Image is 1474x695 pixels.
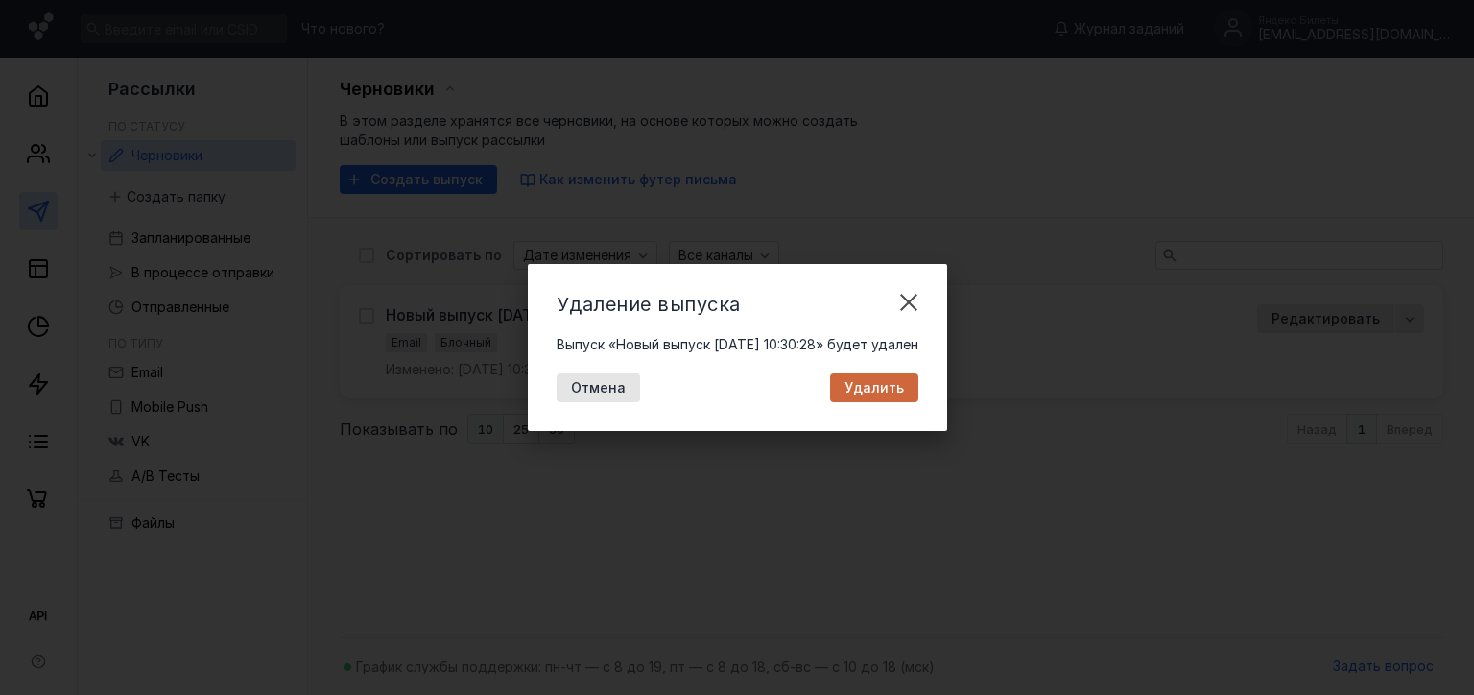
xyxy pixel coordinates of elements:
span: Удаление выпуска [557,293,741,316]
span: Удалить [844,380,904,396]
span: Отмена [571,380,626,396]
button: Удалить [830,373,918,402]
button: Отмена [557,373,640,402]
span: Выпуск «Новый выпуск [DATE] 10:30:28» будет удален [557,336,918,352]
